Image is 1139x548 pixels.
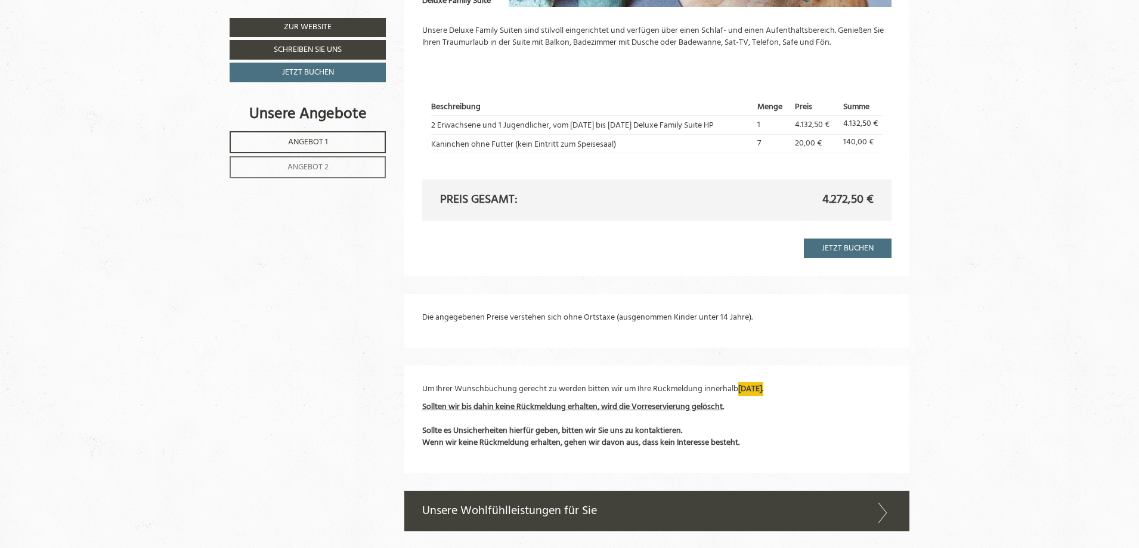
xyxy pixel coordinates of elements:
a: Jetzt buchen [804,239,892,258]
p: Um Ihrer Wunschbuchung gerecht zu werden bitten wir um Ihre Rückmeldung innerhalb [422,383,892,395]
td: Kaninchen ohne Futter (kein Eintritt zum Speisesaal) [431,134,754,153]
a: Zur Website [230,18,386,37]
td: 7 [753,134,791,153]
div: Unsere Angebote [230,103,386,125]
span: 4.272,50 € [822,191,874,209]
strong: Sollte es Unsicherheiten hierfür geben, bitten wir Sie uns zu kontaktieren. Wenn wir keine Rückme... [422,424,739,450]
td: 1 [753,116,791,134]
a: Schreiben Sie uns [230,40,386,60]
span: Angebot 2 [287,160,329,174]
div: Preis gesamt: [431,191,657,209]
p: Die angegebenen Preise verstehen sich ohne Ortstaxe (ausgenommen Kinder unter 14 Jahre). [422,312,892,324]
strong: Sollten wir bis dahin keine Rückmeldung erhalten, wird die Vorreservierung gelöscht. [422,400,724,414]
p: Unsere Deluxe Family Suiten sind stilvoll eingerichtet und verfügen über einen Schlaf- und einen ... [422,25,892,49]
span: Angebot 1 [288,135,328,149]
th: Beschreibung [431,99,754,115]
span: 20,00 € [795,137,822,150]
a: Jetzt buchen [230,63,386,82]
td: 2 Erwachsene und 1 Jugendlicher, vom [DATE] bis [DATE] Deluxe Family Suite HP [431,116,754,134]
td: 140,00 € [839,134,883,153]
th: Menge [753,99,791,115]
span: 4.132,50 € [795,118,830,132]
th: Summe [839,99,883,115]
span: [DATE]. [738,382,763,396]
td: 4.132,50 € [839,116,883,134]
th: Preis [791,99,839,115]
div: Unsere Wohlfühlleistungen für Sie [404,491,910,532]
